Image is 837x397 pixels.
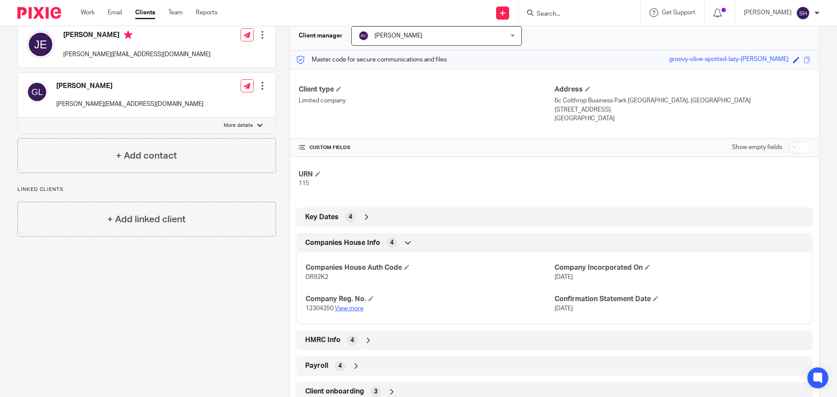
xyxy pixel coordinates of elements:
[555,263,803,272] h4: Company Incorporated On
[27,81,48,102] img: svg%3E
[224,122,253,129] p: More details
[555,295,803,304] h4: Confirmation Statement Date
[56,100,204,109] p: [PERSON_NAME][EMAIL_ADDRESS][DOMAIN_NAME]
[116,149,177,163] h4: + Add contact
[338,362,342,370] span: 4
[662,10,695,16] span: Get Support
[305,387,364,396] span: Client onboarding
[299,96,555,105] p: Limited company
[299,180,309,187] span: 115
[299,170,555,179] h4: URN
[732,143,782,152] label: Show empty fields
[81,8,95,17] a: Work
[17,7,61,19] img: Pixie
[306,295,555,304] h4: Company Reg. No.
[299,31,343,40] h3: Client manager
[56,81,204,91] h4: [PERSON_NAME]
[296,55,447,64] p: Master code for secure communications and files
[555,114,810,123] p: [GEOGRAPHIC_DATA]
[306,274,328,280] span: DR92K2
[305,238,380,248] span: Companies House Info
[306,305,333,312] span: 12304350
[135,8,155,17] a: Clients
[536,10,614,18] input: Search
[555,274,573,280] span: [DATE]
[555,305,573,312] span: [DATE]
[349,213,352,221] span: 4
[107,213,186,226] h4: + Add linked client
[305,336,340,345] span: HMRC Info
[305,361,328,370] span: Payroll
[108,8,122,17] a: Email
[299,85,555,94] h4: Client type
[555,85,810,94] h4: Address
[17,186,276,193] p: Linked clients
[63,50,211,59] p: [PERSON_NAME][EMAIL_ADDRESS][DOMAIN_NAME]
[555,105,810,114] p: [STREET_ADDRESS]
[306,263,555,272] h4: Companies House Auth Code
[63,31,211,41] h4: [PERSON_NAME]
[374,33,422,39] span: [PERSON_NAME]
[555,96,810,105] p: 6c Colthrop Business Park [GEOGRAPHIC_DATA], [GEOGRAPHIC_DATA]
[744,8,792,17] p: [PERSON_NAME]
[305,213,339,222] span: Key Dates
[335,305,364,312] a: View more
[168,8,183,17] a: Team
[124,31,133,39] i: Primary
[669,55,789,65] div: groovy-olive-spotted-lazy-[PERSON_NAME]
[390,238,394,247] span: 4
[350,336,354,345] span: 4
[796,6,810,20] img: svg%3E
[299,144,555,151] h4: CUSTOM FIELDS
[358,31,369,41] img: svg%3E
[196,8,218,17] a: Reports
[374,387,378,396] span: 3
[27,31,54,58] img: svg%3E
